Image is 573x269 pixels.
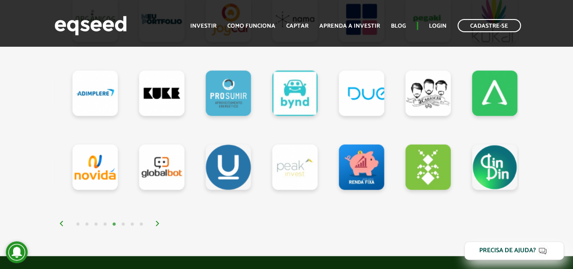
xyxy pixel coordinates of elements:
[405,145,451,190] a: GreenAnt
[190,23,217,29] a: Investir
[391,23,406,29] a: Blog
[82,220,91,229] button: 2 of 4
[139,145,184,190] a: Globalbot
[429,23,447,29] a: Login
[272,145,318,190] a: Peak Invest
[227,23,275,29] a: Como funciona
[339,145,384,190] a: App Renda Fixa
[339,71,384,116] a: Due Laser
[155,221,160,226] img: arrow%20right.svg
[206,71,251,116] a: PROSUMIR
[72,145,118,190] a: Novidá
[72,71,118,116] a: Adimplere
[54,14,127,38] img: EqSeed
[206,145,251,190] a: Ulend
[101,220,110,229] button: 4 of 4
[73,220,82,229] button: 1 of 4
[128,220,137,229] button: 7 of 4
[457,19,521,32] a: Cadastre-se
[286,23,308,29] a: Captar
[110,220,119,229] button: 5 of 4
[405,71,451,116] a: 3Cariocas
[139,71,184,116] a: Kuke
[91,220,101,229] button: 3 of 4
[319,23,380,29] a: Aprenda a investir
[137,220,146,229] button: 8 of 4
[472,71,517,116] a: Allugator
[272,71,318,116] a: Bynd
[119,220,128,229] button: 6 of 4
[59,221,64,226] img: arrow%20left.svg
[472,145,517,190] a: DinDin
